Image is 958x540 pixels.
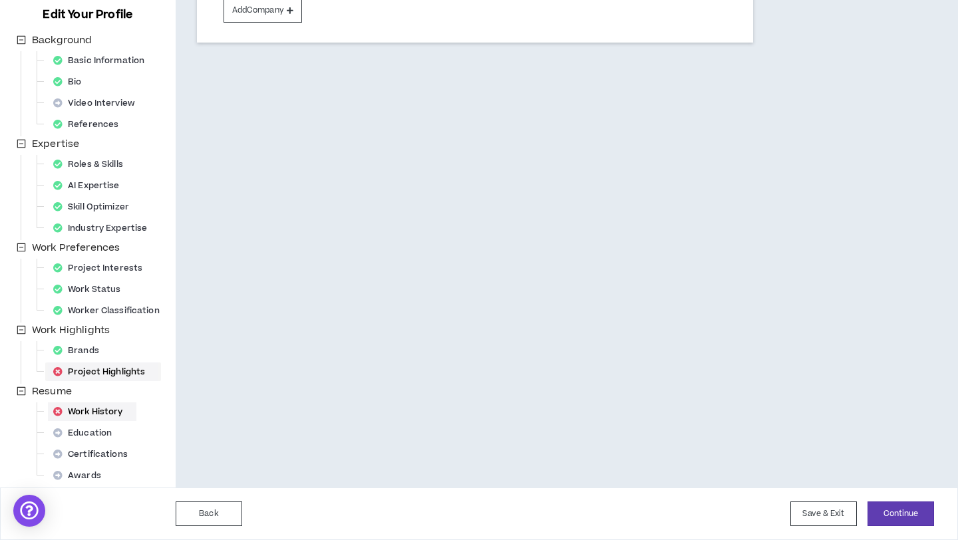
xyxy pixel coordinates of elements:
[48,362,158,381] div: Project Highlights
[48,198,142,216] div: Skill Optimizer
[48,466,114,485] div: Awards
[48,402,136,421] div: Work History
[17,139,26,148] span: minus-square
[48,155,136,174] div: Roles & Skills
[32,241,120,255] span: Work Preferences
[29,323,112,338] span: Work Highlights
[29,136,82,152] span: Expertise
[48,301,173,320] div: Worker Classification
[17,35,26,45] span: minus-square
[790,501,857,526] button: Save & Exit
[48,259,156,277] div: Project Interests
[48,424,125,442] div: Education
[176,501,242,526] button: Back
[48,94,148,112] div: Video Interview
[48,280,134,299] div: Work Status
[17,243,26,252] span: minus-square
[48,445,141,464] div: Certifications
[32,33,92,47] span: Background
[32,323,110,337] span: Work Highlights
[868,501,934,526] button: Continue
[29,384,75,400] span: Resume
[48,72,95,91] div: Bio
[48,176,133,195] div: AI Expertise
[17,325,26,335] span: minus-square
[48,219,160,237] div: Industry Expertise
[48,51,158,70] div: Basic Information
[48,115,132,134] div: References
[32,384,72,398] span: Resume
[29,240,122,256] span: Work Preferences
[17,386,26,396] span: minus-square
[29,33,94,49] span: Background
[48,341,112,360] div: Brands
[32,137,79,151] span: Expertise
[13,495,45,527] div: Open Intercom Messenger
[37,7,138,23] h3: Edit Your Profile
